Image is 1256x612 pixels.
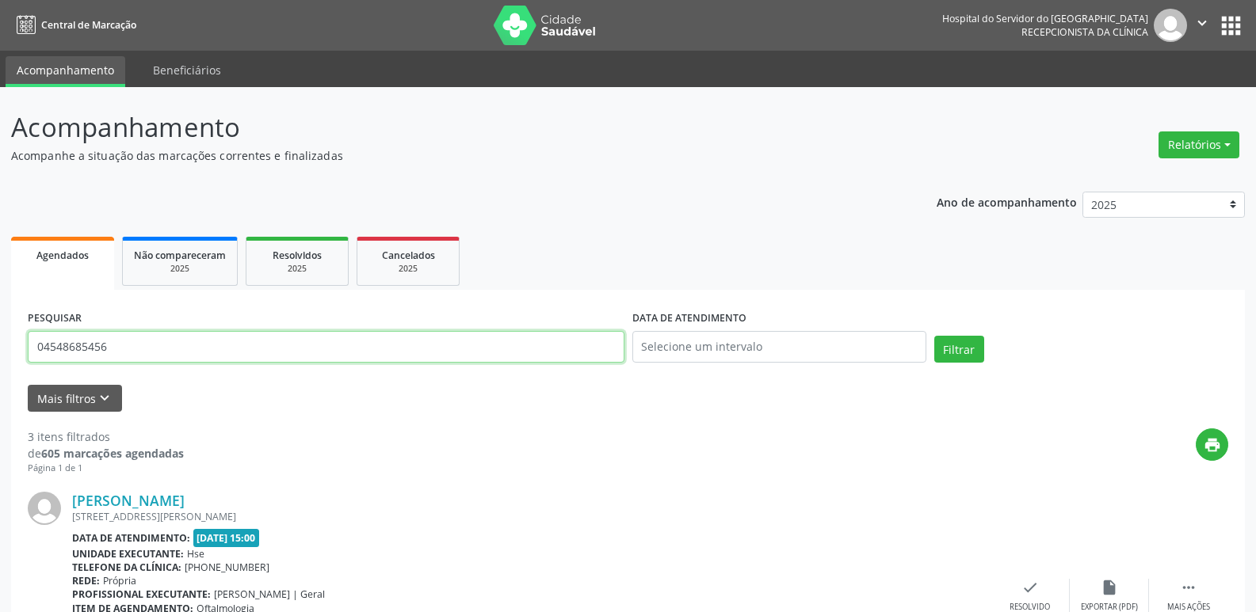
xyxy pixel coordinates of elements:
[1021,25,1148,39] span: Recepcionista da clínica
[28,445,184,462] div: de
[28,462,184,475] div: Página 1 de 1
[942,12,1148,25] div: Hospital do Servidor do [GEOGRAPHIC_DATA]
[6,56,125,87] a: Acompanhamento
[185,561,269,574] span: [PHONE_NUMBER]
[41,446,184,461] strong: 605 marcações agendadas
[28,306,82,331] label: PESQUISAR
[1193,14,1211,32] i: 
[72,531,190,545] b: Data de atendimento:
[72,574,100,587] b: Rede:
[96,390,113,407] i: keyboard_arrow_down
[11,108,875,147] p: Acompanhamento
[273,249,322,262] span: Resolvidos
[134,263,226,275] div: 2025
[72,587,211,601] b: Profissional executante:
[11,147,875,164] p: Acompanhe a situação das marcações correntes e finalizadas
[28,385,122,412] button: Mais filtroskeyboard_arrow_down
[36,249,89,262] span: Agendados
[28,331,624,363] input: Nome, código do beneficiário ou CPF
[72,547,184,561] b: Unidade executante:
[72,510,991,523] div: [STREET_ADDRESS][PERSON_NAME]
[1204,436,1221,454] i: print
[937,192,1077,211] p: Ano de acompanhamento
[1101,579,1118,596] i: insert_drive_file
[1159,131,1239,158] button: Relatórios
[193,529,260,547] span: [DATE] 15:00
[934,336,984,363] button: Filtrar
[1196,428,1228,461] button: print
[28,428,184,445] div: 3 itens filtrados
[72,561,181,574] b: Telefone da clínica:
[187,547,204,561] span: Hse
[1021,579,1039,596] i: check
[1154,9,1187,42] img: img
[258,263,337,275] div: 2025
[28,492,61,525] img: img
[632,331,926,363] input: Selecione um intervalo
[382,249,435,262] span: Cancelados
[41,18,136,32] span: Central de Marcação
[368,263,448,275] div: 2025
[1180,579,1197,596] i: 
[103,574,136,587] span: Própria
[11,12,136,38] a: Central de Marcação
[1187,9,1217,42] button: 
[72,492,185,509] a: [PERSON_NAME]
[632,306,746,331] label: DATA DE ATENDIMENTO
[1217,12,1245,40] button: apps
[142,56,232,84] a: Beneficiários
[134,249,226,262] span: Não compareceram
[214,587,325,601] span: [PERSON_NAME] | Geral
